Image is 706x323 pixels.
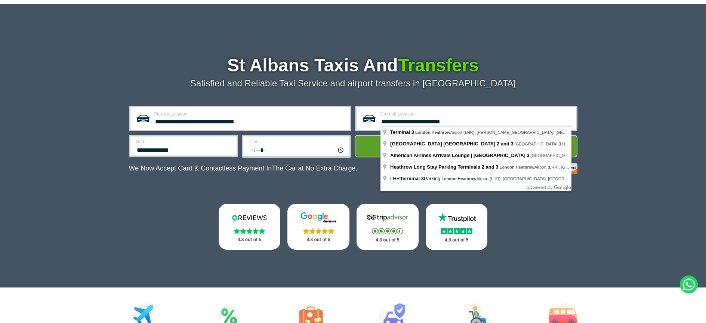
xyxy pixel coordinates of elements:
[515,142,705,146] span: [GEOGRAPHIC_DATA] (LHR), [GEOGRAPHIC_DATA], [GEOGRAPHIC_DATA], [GEOGRAPHIC_DATA]
[531,153,664,158] span: [GEOGRAPHIC_DATA], [GEOGRAPHIC_DATA], [GEOGRAPHIC_DATA]
[499,165,534,169] span: London Heathrow
[234,228,265,234] img: Stars
[136,139,232,144] label: Date
[287,204,349,250] a: Google Stars 4.8 out of 5
[499,165,694,169] span: Airport (LHR), [GEOGRAPHIC_DATA], [GEOGRAPHIC_DATA], [GEOGRAPHIC_DATA]
[390,153,530,158] span: American Airlines Arrivals Lounge | [GEOGRAPHIC_DATA] 3
[398,55,479,75] span: Transfers
[434,236,480,245] p: 4.8 out of 5
[441,176,591,181] span: Airport (LHR), [GEOGRAPHIC_DATA], [GEOGRAPHIC_DATA]
[441,176,477,181] span: London Heathrow
[227,235,272,244] p: 4.8 out of 5
[390,129,414,135] span: Terminal 3
[441,228,472,234] img: Stars
[415,130,450,135] span: London Heathrow
[380,112,571,116] label: Drop-off Location
[249,139,345,144] label: Time
[390,141,514,147] span: [GEOGRAPHIC_DATA] [GEOGRAPHIC_DATA] 2 and 3
[365,236,410,245] p: 4.8 out of 5
[154,112,345,116] label: Pick-up Location
[227,212,272,223] img: Reviews.io
[415,130,644,135] span: Airport (LHR), [PERSON_NAME][GEOGRAPHIC_DATA], [GEOGRAPHIC_DATA], [GEOGRAPHIC_DATA]
[390,164,498,170] span: Heathrow Long Stay Parking Terminals 2 and 3
[129,164,358,172] p: We Now Accept Card & Contactless Payment In
[390,176,441,181] span: LHR Parking
[355,135,577,157] button: Get Quote
[357,204,419,250] a: Tripadvisor Stars 4.8 out of 5
[434,212,479,223] img: Trustpilot
[296,235,341,244] p: 4.8 out of 5
[129,56,577,74] h1: St Albans Taxis And
[303,228,334,234] img: Stars
[129,78,577,89] p: Satisfied and Reliable Taxi Service and airport transfers in [GEOGRAPHIC_DATA]
[365,212,410,223] img: Tripadvisor
[372,228,403,234] img: Stars
[272,164,357,172] span: The Car at No Extra Charge.
[426,204,488,250] a: Trustpilot Stars 4.8 out of 5
[296,212,341,223] img: Google
[219,204,281,250] a: Reviews.io Stars 4.8 out of 5
[400,176,424,181] span: Terminal 3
